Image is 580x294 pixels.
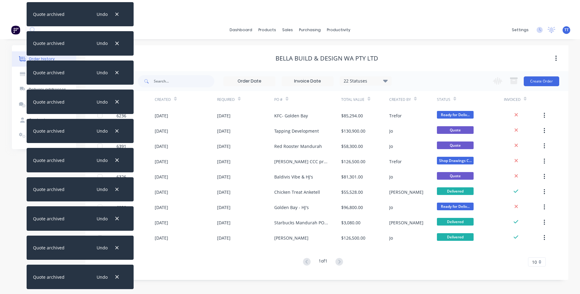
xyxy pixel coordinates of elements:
div: Quote archived [33,186,65,193]
div: Required [217,97,235,102]
div: KFC- Golden Bay [274,112,308,119]
div: purchasing [296,25,324,35]
div: [DATE] [217,235,231,241]
div: [PERSON_NAME] CCC project [274,158,329,165]
div: $130,900.00 [341,128,365,134]
div: Chicken Treat Anketell [274,189,320,195]
img: Factory [11,25,20,35]
div: $96,800.00 [341,204,363,211]
div: Trefor [389,158,402,165]
input: Search... [154,75,214,87]
div: Jo [389,143,393,149]
div: [PERSON_NAME] [389,189,423,195]
span: Ready for Deliv... [437,111,474,119]
div: Jo [389,128,393,134]
div: Baldivis Vibe & HJ's [274,174,313,180]
div: Quote archived [33,274,65,280]
div: [DATE] [217,174,231,180]
div: Total Value [341,97,364,102]
span: Quote [437,126,474,134]
div: [DATE] [155,128,168,134]
button: Contacts [12,112,76,128]
div: PO # [274,97,283,102]
button: Order history [12,51,76,67]
button: Undo [94,214,111,222]
div: Created By [389,97,411,102]
div: sales [279,25,296,35]
button: Undo [94,244,111,252]
span: 10 [532,259,537,265]
div: Quote archived [33,69,65,76]
div: [DATE] [217,204,231,211]
button: Undo [94,39,111,47]
div: $85,294.00 [341,112,363,119]
button: Undo [94,273,111,281]
iframe: Intercom live chat [559,273,574,288]
div: Invoiced [504,97,521,102]
button: Undo [94,185,111,193]
span: Ready for Deliv... [437,203,474,210]
div: [DATE] [217,158,231,165]
button: Undo [94,97,111,106]
div: Bella Build & Design WA Pty Ltd [275,55,378,62]
div: $58,300.00 [341,143,363,149]
div: [PERSON_NAME] [389,219,423,226]
button: Create Order [524,76,559,86]
div: Total Value [341,91,389,108]
div: Status [437,91,504,108]
div: Quote archived [33,244,65,251]
div: PO # [274,91,341,108]
button: Delivery addresses [12,82,76,97]
div: productivity [324,25,353,35]
div: Status [437,97,450,102]
div: Quote archived [33,157,65,164]
div: [DATE] [155,235,168,241]
span: Delivered [437,233,474,241]
div: Red Rooster Mandurah [274,143,322,149]
div: 1 of 1 [319,258,327,266]
div: [DATE] [155,158,168,165]
div: $55,528.00 [341,189,363,195]
button: Collaborate [12,97,76,112]
div: Required [217,91,275,108]
div: Created [155,91,217,108]
span: Quote [437,141,474,149]
div: Quote archived [33,99,65,105]
div: Starbucks Mandurah PO033 [274,219,329,226]
button: Settings [12,128,76,143]
span: Shop Drawings C... [437,157,474,164]
div: Created [155,97,171,102]
input: Invoice Date [282,77,333,86]
span: TT [564,27,569,33]
div: 22 Statuses [340,78,391,84]
span: Quote [437,172,474,180]
button: Billing address [12,67,76,82]
a: dashboard [227,25,255,35]
input: Order Date [224,77,275,86]
div: settings [509,25,532,35]
div: Jo [389,204,393,211]
div: [DATE] [217,219,231,226]
div: Invoiced [504,91,542,108]
div: [DATE] [217,128,231,134]
div: Quote archived [33,128,65,134]
div: # [116,91,155,108]
div: Jo [389,174,393,180]
span: Delivered [437,218,474,226]
div: [DATE] [155,189,168,195]
div: Jo [389,235,393,241]
div: Quote archived [33,40,65,46]
button: Undo [94,127,111,135]
div: [PERSON_NAME] [274,235,308,241]
div: [DATE] [155,174,168,180]
div: [DATE] [155,143,168,149]
div: Trefor [389,112,402,119]
div: $81,301.00 [341,174,363,180]
div: $3,080.00 [341,219,360,226]
div: Quote archived [33,215,65,222]
div: products [255,25,279,35]
div: [DATE] [155,204,168,211]
div: [DATE] [217,112,231,119]
div: [DATE] [217,143,231,149]
div: Created By [389,91,437,108]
